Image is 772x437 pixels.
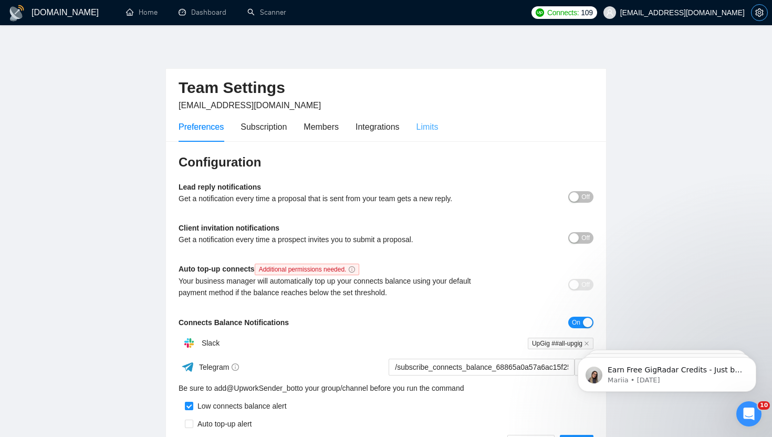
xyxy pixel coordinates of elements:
span: Slack [202,339,220,347]
span: Off [581,191,590,203]
b: Auto top-up connects [179,265,363,273]
div: Your business manager will automatically top up your connects balance using your default payment ... [179,275,490,298]
img: upwork-logo.png [536,8,544,17]
iframe: Intercom notifications message [562,335,772,409]
img: logo [8,5,25,22]
iframe: Intercom live chat [736,401,761,426]
div: Get a notification every time a prospect invites you to submit a proposal. [179,234,490,245]
span: Telegram [199,363,239,371]
div: Auto top-up alert [193,418,252,430]
span: Off [581,232,590,244]
span: Off [581,279,590,290]
span: 10 [758,401,770,410]
button: setting [751,4,768,21]
span: UpGig ##all-upgig [528,338,593,349]
a: @UpworkSender_bot [226,382,297,394]
div: Be sure to add to your group/channel before you run the command [179,382,593,394]
span: On [572,317,580,328]
div: Limits [416,120,439,133]
span: Connects: [547,7,579,18]
img: ww3wtPAAAAAElFTkSuQmCC [181,360,194,373]
b: Connects Balance Notifications [179,318,289,327]
div: Subscription [241,120,287,133]
span: info-circle [349,266,355,273]
div: Low connects balance alert [193,400,287,412]
h2: Team Settings [179,77,593,99]
span: info-circle [232,363,239,371]
a: setting [751,8,768,17]
span: [EMAIL_ADDRESS][DOMAIN_NAME] [179,101,321,110]
span: Additional permissions needed. [255,264,360,275]
a: homeHome [126,8,158,17]
b: Lead reply notifications [179,183,261,191]
span: setting [752,8,767,17]
img: hpQkSZIkSZIkSZIkSZIkSZIkSZIkSZIkSZIkSZIkSZIkSZIkSZIkSZIkSZIkSZIkSZIkSZIkSZIkSZIkSZIkSZIkSZIkSZIkS... [179,332,200,353]
span: 109 [581,7,592,18]
h3: Configuration [179,154,593,171]
a: dashboardDashboard [179,8,226,17]
div: Integrations [356,120,400,133]
b: Client invitation notifications [179,224,279,232]
div: Preferences [179,120,224,133]
span: user [606,9,613,16]
div: Get a notification every time a proposal that is sent from your team gets a new reply. [179,193,490,204]
div: Members [304,120,339,133]
a: searchScanner [247,8,286,17]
